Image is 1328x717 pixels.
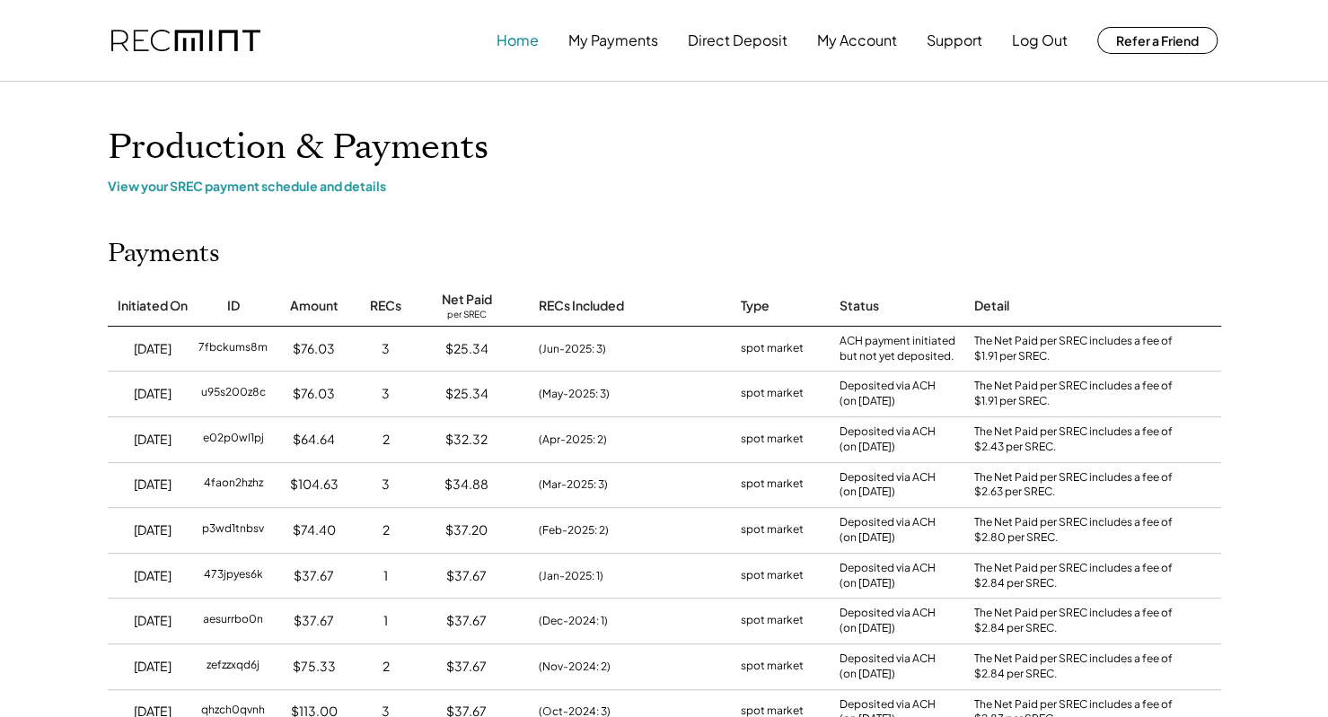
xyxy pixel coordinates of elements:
[840,561,936,591] div: Deposited via ACH (on [DATE])
[974,651,1181,682] div: The Net Paid per SREC includes a fee of $2.84 per SREC.
[204,567,263,585] div: 473jpyes6k
[134,521,171,539] div: [DATE]
[539,477,608,493] div: (Mar-2025: 3)
[1097,27,1218,54] button: Refer a Friend
[974,424,1181,455] div: The Net Paid per SREC includes a fee of $2.43 per SREC.
[539,432,607,448] div: (Apr-2025: 2)
[293,521,336,539] div: $74.40
[383,567,388,585] div: 1
[688,22,787,58] button: Direct Deposit
[382,340,390,358] div: 3
[445,431,488,449] div: $32.32
[198,340,268,358] div: 7fbckums8m
[446,658,487,676] div: $37.67
[442,291,492,309] div: Net Paid
[134,476,171,494] div: [DATE]
[293,385,335,403] div: $76.03
[444,476,488,494] div: $34.88
[741,567,804,585] div: spot market
[974,561,1181,591] div: The Net Paid per SREC includes a fee of $2.84 per SREC.
[293,658,336,676] div: $75.33
[741,658,804,676] div: spot market
[108,178,1221,194] div: View your SREC payment schedule and details
[840,606,936,636] div: Deposited via ACH (on [DATE])
[445,385,488,403] div: $25.34
[974,470,1181,501] div: The Net Paid per SREC includes a fee of $2.63 per SREC.
[293,340,335,358] div: $76.03
[817,22,897,58] button: My Account
[840,515,936,546] div: Deposited via ACH (on [DATE])
[290,297,339,315] div: Amount
[974,379,1181,409] div: The Net Paid per SREC includes a fee of $1.91 per SREC.
[539,659,611,675] div: (Nov-2024: 2)
[840,379,936,409] div: Deposited via ACH (on [DATE])
[202,521,264,539] div: p3wd1tnbsv
[741,385,804,403] div: spot market
[539,613,608,629] div: (Dec-2024: 1)
[446,612,487,630] div: $37.67
[382,476,390,494] div: 3
[741,297,770,315] div: Type
[539,568,603,584] div: (Jan-2025: 1)
[134,385,171,403] div: [DATE]
[539,341,606,357] div: (Jun-2025: 3)
[741,612,804,630] div: spot market
[207,658,259,676] div: zefzzxqd6j
[1012,22,1068,58] button: Log Out
[294,612,334,630] div: $37.67
[840,424,936,455] div: Deposited via ACH (on [DATE])
[539,386,610,402] div: (May-2025: 3)
[134,612,171,630] div: [DATE]
[840,651,936,682] div: Deposited via ACH (on [DATE])
[445,521,488,539] div: $37.20
[927,22,982,58] button: Support
[134,340,171,358] div: [DATE]
[134,658,171,676] div: [DATE]
[203,431,264,449] div: e02p0wl1pj
[290,476,339,494] div: $104.63
[203,612,263,630] div: aesurrbo0n
[383,658,390,676] div: 2
[118,297,188,315] div: Initiated On
[741,476,804,494] div: spot market
[108,239,220,269] h2: Payments
[974,606,1181,636] div: The Net Paid per SREC includes a fee of $2.84 per SREC.
[539,522,609,538] div: (Feb-2025: 2)
[974,515,1181,546] div: The Net Paid per SREC includes a fee of $2.80 per SREC.
[134,567,171,585] div: [DATE]
[497,22,539,58] button: Home
[840,297,879,315] div: Status
[134,431,171,449] div: [DATE]
[383,612,388,630] div: 1
[840,470,936,501] div: Deposited via ACH (on [DATE])
[446,567,487,585] div: $37.67
[204,476,263,494] div: 4faon2hzhz
[293,431,335,449] div: $64.64
[840,334,956,364] div: ACH payment initiated but not yet deposited.
[383,431,390,449] div: 2
[370,297,401,315] div: RECs
[227,297,240,315] div: ID
[568,22,658,58] button: My Payments
[445,340,488,358] div: $25.34
[201,385,266,403] div: u95s200z8c
[741,340,804,358] div: spot market
[974,334,1181,364] div: The Net Paid per SREC includes a fee of $1.91 per SREC.
[111,30,260,52] img: recmint-logotype%403x.png
[294,567,334,585] div: $37.67
[741,521,804,539] div: spot market
[741,431,804,449] div: spot market
[974,297,1009,315] div: Detail
[539,297,624,315] div: RECs Included
[382,385,390,403] div: 3
[108,127,1221,169] h1: Production & Payments
[447,309,487,322] div: per SREC
[383,521,390,539] div: 2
